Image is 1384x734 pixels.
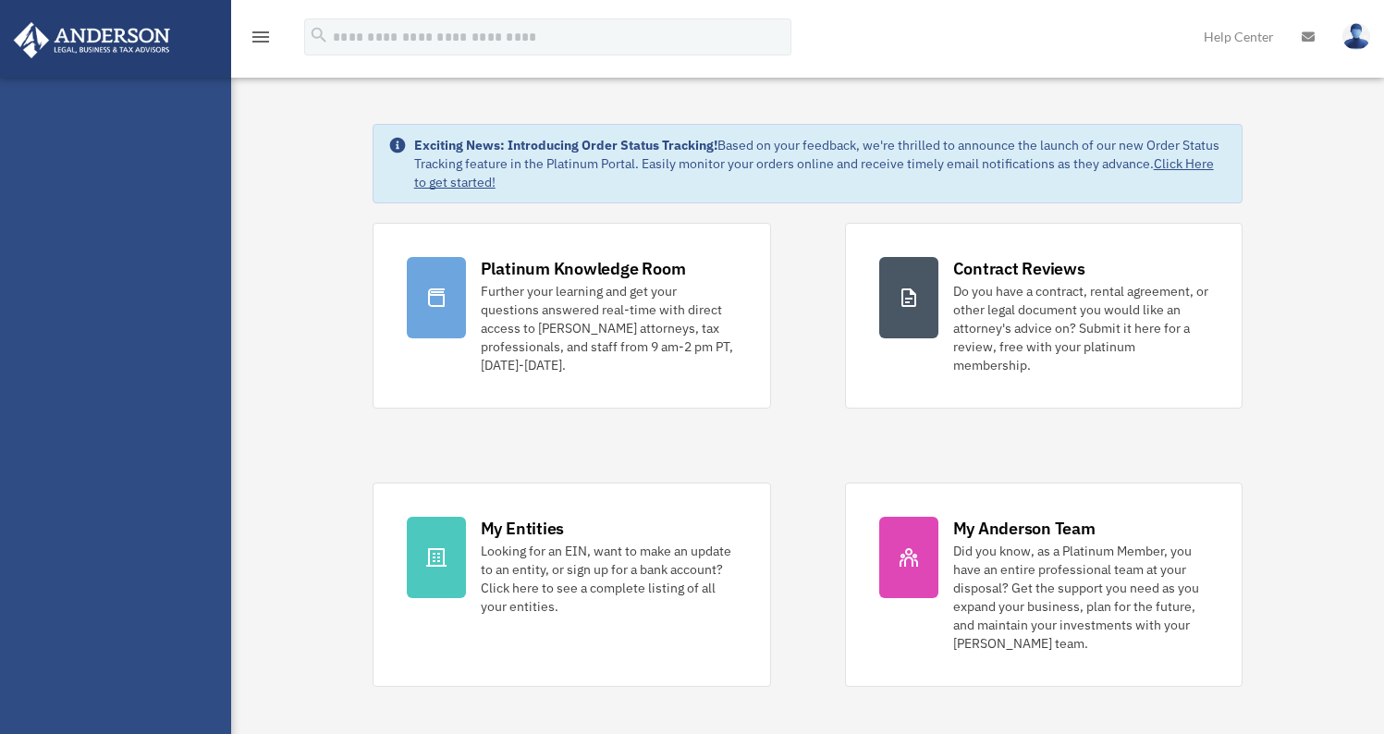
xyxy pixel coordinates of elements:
div: My Entities [481,517,564,540]
a: Platinum Knowledge Room Further your learning and get your questions answered real-time with dire... [373,223,771,409]
div: Do you have a contract, rental agreement, or other legal document you would like an attorney's ad... [953,282,1209,374]
div: Contract Reviews [953,257,1085,280]
i: menu [250,26,272,48]
strong: Exciting News: Introducing Order Status Tracking! [414,137,717,153]
div: Looking for an EIN, want to make an update to an entity, or sign up for a bank account? Click her... [481,542,737,616]
div: Did you know, as a Platinum Member, you have an entire professional team at your disposal? Get th... [953,542,1209,653]
div: Further your learning and get your questions answered real-time with direct access to [PERSON_NAM... [481,282,737,374]
i: search [309,25,329,45]
a: Contract Reviews Do you have a contract, rental agreement, or other legal document you would like... [845,223,1243,409]
a: My Entities Looking for an EIN, want to make an update to an entity, or sign up for a bank accoun... [373,483,771,687]
a: Click Here to get started! [414,155,1214,190]
div: Platinum Knowledge Room [481,257,686,280]
a: My Anderson Team Did you know, as a Platinum Member, you have an entire professional team at your... [845,483,1243,687]
div: Based on your feedback, we're thrilled to announce the launch of our new Order Status Tracking fe... [414,136,1228,191]
a: menu [250,32,272,48]
div: My Anderson Team [953,517,1096,540]
img: Anderson Advisors Platinum Portal [8,22,176,58]
img: User Pic [1342,23,1370,50]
